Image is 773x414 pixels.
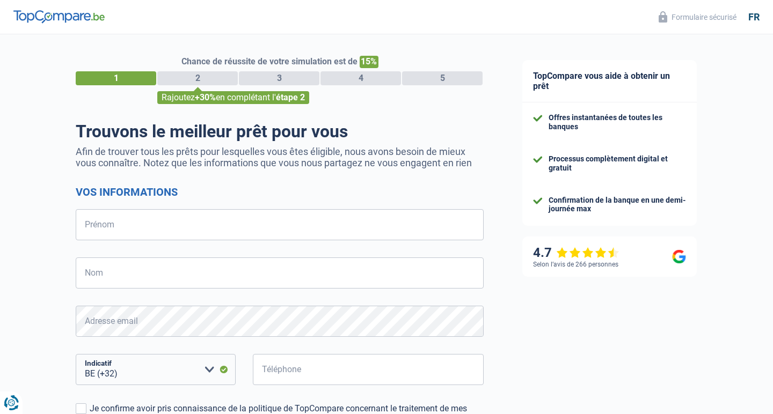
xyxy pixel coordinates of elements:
[549,113,686,131] div: Offres instantanées de toutes les banques
[181,56,358,66] span: Chance de réussite de votre simulation est de
[549,196,686,214] div: Confirmation de la banque en une demi-journée max
[76,186,484,198] h2: Vos informations
[320,71,401,85] div: 4
[652,8,743,26] button: Formulaire sécurisé
[522,60,697,102] div: TopCompare vous aide à obtenir un prêt
[276,92,305,102] span: étape 2
[360,56,378,68] span: 15%
[533,245,619,261] div: 4.7
[157,71,238,85] div: 2
[157,91,309,104] div: Rajoutez en complétant l'
[239,71,319,85] div: 3
[253,354,484,385] input: 401020304
[13,10,105,23] img: TopCompare Logo
[195,92,216,102] span: +30%
[76,121,484,142] h1: Trouvons le meilleur prêt pour vous
[533,261,618,268] div: Selon l’avis de 266 personnes
[76,146,484,168] p: Afin de trouver tous les prêts pour lesquelles vous êtes éligible, nous avons besoin de mieux vou...
[748,11,760,23] div: fr
[402,71,483,85] div: 5
[76,71,156,85] div: 1
[549,154,686,173] div: Processus complètement digital et gratuit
